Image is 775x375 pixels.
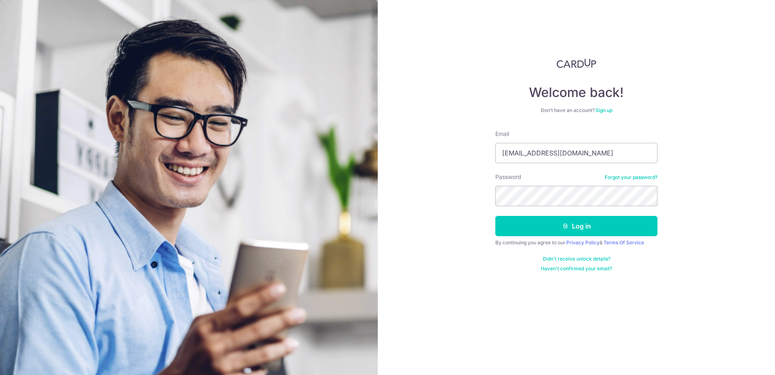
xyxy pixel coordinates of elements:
[495,143,657,163] input: Enter your Email
[604,239,644,246] a: Terms Of Service
[566,239,599,246] a: Privacy Policy
[495,84,657,101] h4: Welcome back!
[557,58,596,68] img: CardUp Logo
[595,107,612,113] a: Sign up
[495,173,521,181] label: Password
[495,107,657,114] div: Don’t have an account?
[541,265,612,272] a: Haven't confirmed your email?
[495,130,509,138] label: Email
[495,216,657,236] button: Log in
[495,239,657,246] div: By continuing you agree to our &
[543,256,610,262] a: Didn't receive unlock details?
[605,174,657,181] a: Forgot your password?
